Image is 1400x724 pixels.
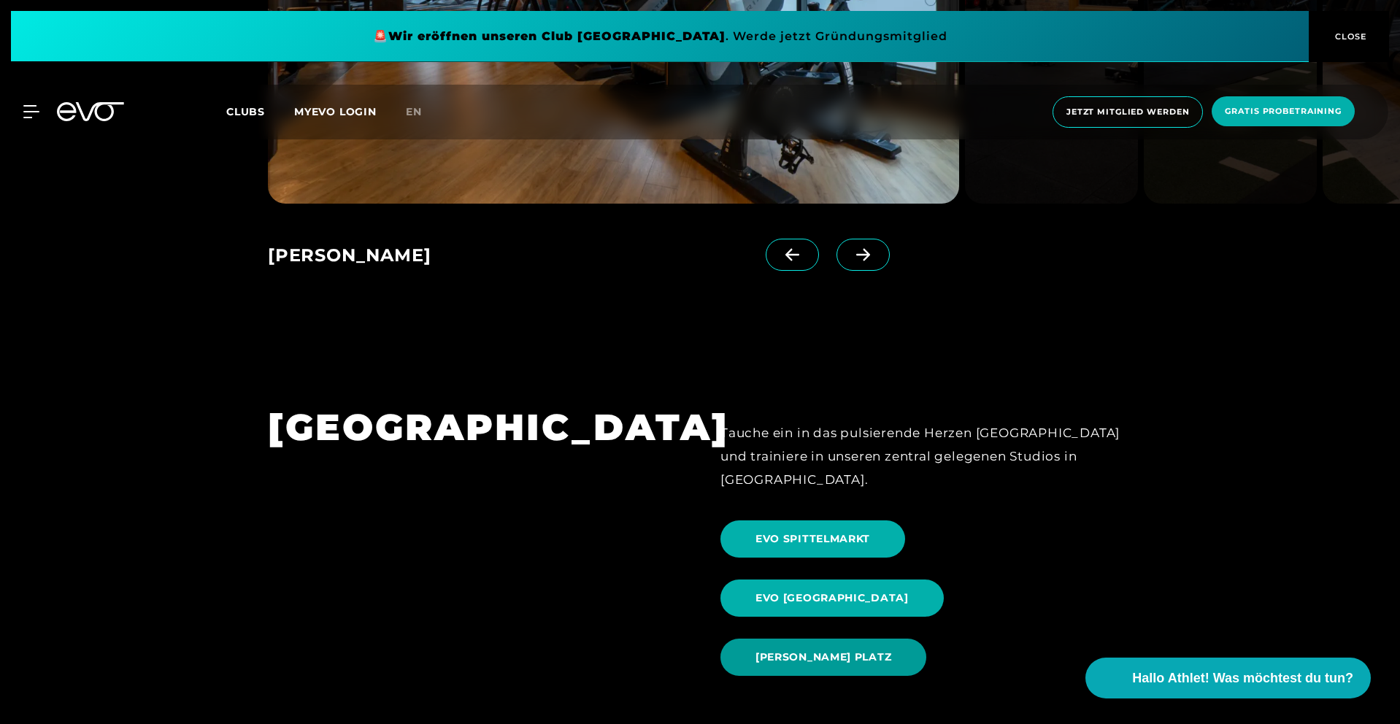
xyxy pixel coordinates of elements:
a: [PERSON_NAME] PLATZ [720,628,932,687]
span: en [406,105,422,118]
span: EVO [GEOGRAPHIC_DATA] [755,590,909,606]
span: Jetzt Mitglied werden [1066,106,1189,118]
span: CLOSE [1331,30,1367,43]
div: Tauche ein in das pulsierende Herzen [GEOGRAPHIC_DATA] und trainiere in unseren zentral gelegenen... [720,421,1132,492]
a: Clubs [226,104,294,118]
a: Gratis Probetraining [1207,96,1359,128]
span: EVO SPITTELMARKT [755,531,870,547]
span: Clubs [226,105,265,118]
a: EVO [GEOGRAPHIC_DATA] [720,569,950,628]
a: en [406,104,439,120]
a: MYEVO LOGIN [294,105,377,118]
h1: [GEOGRAPHIC_DATA] [268,404,680,451]
button: CLOSE [1309,11,1389,62]
span: Hallo Athlet! Was möchtest du tun? [1132,669,1353,688]
a: EVO SPITTELMARKT [720,509,911,569]
a: Jetzt Mitglied werden [1048,96,1207,128]
span: [PERSON_NAME] PLATZ [755,650,891,665]
span: Gratis Probetraining [1225,105,1342,118]
button: Hallo Athlet! Was möchtest du tun? [1085,658,1371,698]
